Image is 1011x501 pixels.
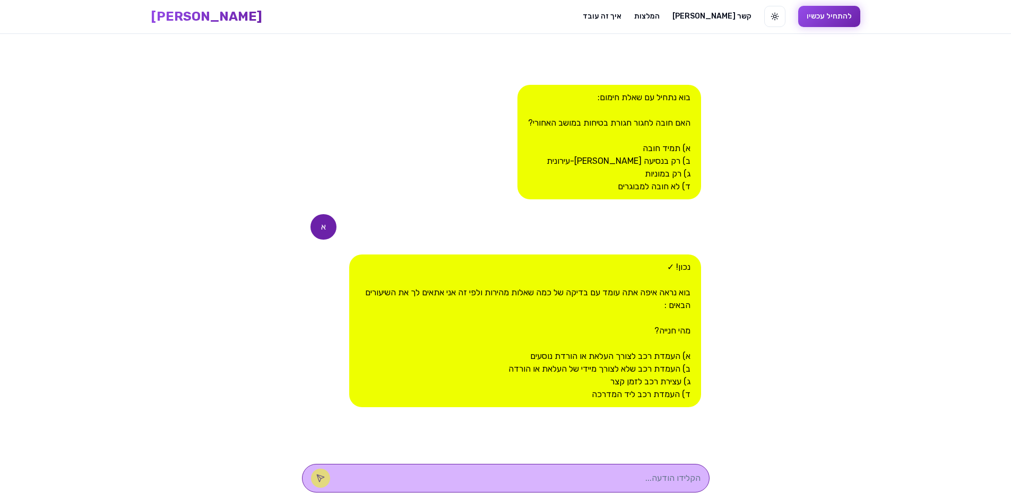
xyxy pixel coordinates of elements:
button: להתחיל עכשיו [798,6,860,27]
div: בוא נתחיל עם שאלת חימום: האם חובה לחגור חגורת בטיחות במושב האחורי? א) תמיד חובה ב) רק בנסיעה [PER... [517,85,701,199]
a: המלצות [634,11,660,22]
a: [PERSON_NAME] [151,8,262,25]
a: [PERSON_NAME] קשר [672,11,751,22]
a: איך זה עובד [583,11,621,22]
div: נכון! ✓ בוא נראה איפה אתה עומד עם בדיקה של כמה שאלות מהירות ולפי זה אני אתאים לך את השיעורים הבאי... [349,254,701,407]
div: א [310,214,336,240]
